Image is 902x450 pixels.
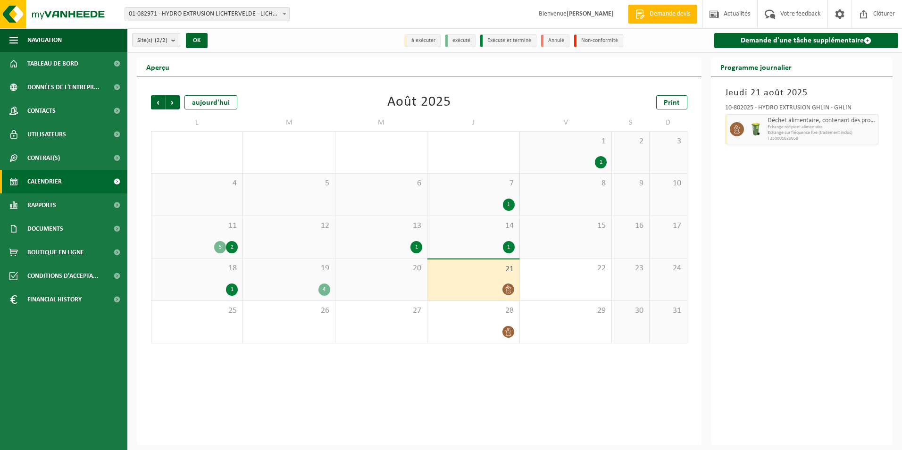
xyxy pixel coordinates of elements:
[654,221,682,231] span: 17
[541,34,569,47] li: Annulé
[132,33,180,47] button: Site(s)(2/2)
[27,99,56,123] span: Contacts
[617,221,644,231] span: 16
[595,156,607,168] div: 1
[156,178,238,189] span: 4
[768,136,876,142] span: T250001620658
[340,178,422,189] span: 6
[617,136,644,147] span: 2
[725,105,879,114] div: 10-802025 - HYDRO EXTRUSION GHLIN - GHLIN
[27,193,56,217] span: Rapports
[248,178,330,189] span: 5
[248,306,330,316] span: 26
[711,58,801,76] h2: Programme journalier
[714,33,899,48] a: Demande d'une tâche supplémentaire
[445,34,476,47] li: exécuté
[248,263,330,274] span: 19
[525,136,607,147] span: 1
[27,123,66,146] span: Utilisateurs
[654,263,682,274] span: 24
[650,114,687,131] td: D
[340,306,422,316] span: 27
[617,178,644,189] span: 9
[155,37,167,43] count: (2/2)
[427,114,519,131] td: J
[503,241,515,253] div: 1
[432,178,514,189] span: 7
[340,263,422,274] span: 20
[137,33,167,48] span: Site(s)
[432,306,514,316] span: 28
[525,221,607,231] span: 15
[340,221,422,231] span: 13
[166,95,180,109] span: Suivant
[768,125,876,130] span: Echange récipient alimentaire
[574,34,623,47] li: Non-conformité
[243,114,335,131] td: M
[27,146,60,170] span: Contrat(s)
[27,217,63,241] span: Documents
[432,264,514,275] span: 21
[27,28,62,52] span: Navigation
[151,95,165,109] span: Précédent
[410,241,422,253] div: 1
[125,8,289,21] span: 01-082971 - HYDRO EXTRUSION LICHTERVELDE - LICHTERVELDE
[27,264,99,288] span: Conditions d'accepta...
[768,130,876,136] span: Echange sur fréquence fixe (traitement inclus)
[214,241,226,253] div: 5
[520,114,612,131] td: V
[156,221,238,231] span: 11
[628,5,697,24] a: Demande devis
[617,263,644,274] span: 23
[226,241,238,253] div: 2
[137,58,179,76] h2: Aperçu
[404,34,441,47] li: à exécuter
[525,306,607,316] span: 29
[654,178,682,189] span: 10
[567,10,614,17] strong: [PERSON_NAME]
[647,9,693,19] span: Demande devis
[27,288,82,311] span: Financial History
[749,122,763,136] img: WB-0140-HPE-GN-50
[335,114,427,131] td: M
[184,95,237,109] div: aujourd'hui
[617,306,644,316] span: 30
[125,7,290,21] span: 01-082971 - HYDRO EXTRUSION LICHTERVELDE - LICHTERVELDE
[226,283,238,296] div: 1
[654,306,682,316] span: 31
[480,34,536,47] li: Exécuté et terminé
[725,86,879,100] h3: Jeudi 21 août 2025
[318,283,330,296] div: 4
[156,263,238,274] span: 18
[248,221,330,231] span: 12
[503,199,515,211] div: 1
[432,221,514,231] span: 14
[27,170,62,193] span: Calendrier
[186,33,208,48] button: OK
[654,136,682,147] span: 3
[156,306,238,316] span: 25
[27,241,84,264] span: Boutique en ligne
[27,75,100,99] span: Données de l'entrepr...
[656,95,687,109] a: Print
[612,114,650,131] td: S
[525,178,607,189] span: 8
[768,117,876,125] span: Déchet alimentaire, contenant des produits d'origine animale, non emballé, catégorie 3
[387,95,451,109] div: Août 2025
[27,52,78,75] span: Tableau de bord
[525,263,607,274] span: 22
[151,114,243,131] td: L
[664,99,680,107] span: Print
